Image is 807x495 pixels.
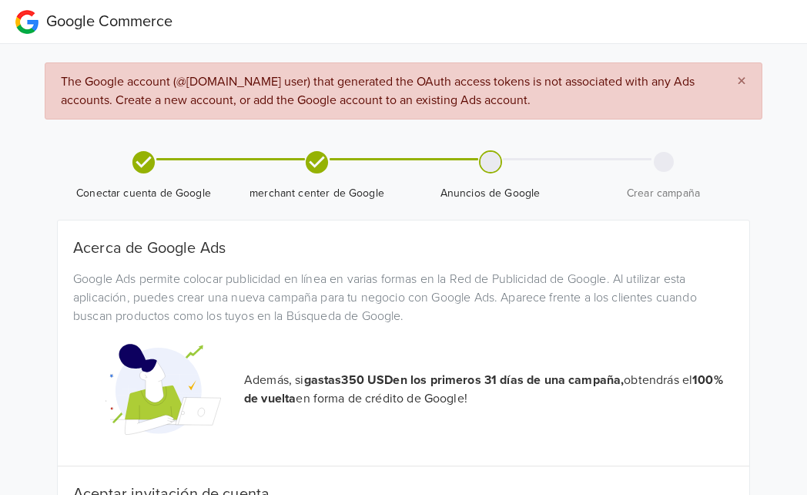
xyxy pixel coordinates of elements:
span: Google Commerce [46,12,172,31]
div: Google Ads permite colocar publicidad en línea en varias formas en la Red de Publicidad de Google... [62,270,745,325]
span: Conectar cuenta de Google [63,186,224,201]
span: Crear campaña [583,186,744,201]
img: Google Promotional Codes [105,332,221,447]
span: × [737,70,746,93]
strong: gastas 350 USD en los primeros 31 días de una campaña, [304,372,625,388]
p: Además, si obtendrás el en forma de crédito de Google! [244,371,734,408]
span: Anuncios de Google [410,186,571,201]
span: The Google account (@[DOMAIN_NAME] user) that generated the OAuth access tokens is not associated... [61,74,695,108]
span: merchant center de Google [236,186,397,201]
h5: Acerca de Google Ads [73,239,734,258]
button: Close [722,63,762,100]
